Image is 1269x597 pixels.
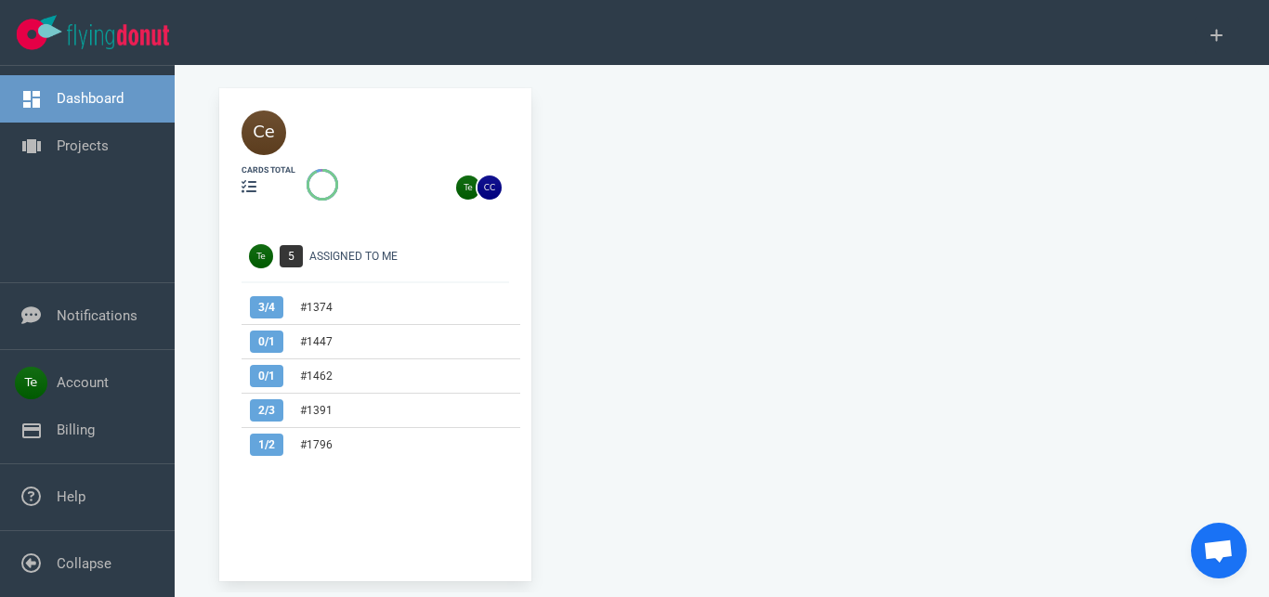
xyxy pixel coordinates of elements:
a: #1462 [300,370,333,383]
div: cards total [242,164,295,176]
div: Assigned To Me [309,248,520,265]
img: 26 [478,175,502,200]
span: 2 / 3 [250,399,283,422]
a: #1447 [300,335,333,348]
span: 0 / 1 [250,331,283,353]
a: Notifications [57,307,137,324]
a: Dashboard [57,90,124,107]
img: Avatar [249,244,273,268]
a: Chat abierto [1191,523,1247,578]
a: #1374 [300,301,333,314]
a: #1391 [300,404,333,417]
a: Billing [57,422,95,438]
span: 1 / 2 [250,434,283,456]
img: Flying Donut text logo [67,24,169,49]
a: Help [57,488,85,505]
a: Account [57,374,109,391]
a: #1796 [300,438,333,451]
span: 5 [280,245,303,267]
a: Collapse [57,555,111,572]
span: 3 / 4 [250,296,283,318]
img: 26 [456,175,480,200]
img: 40 [242,110,286,155]
span: 0 / 1 [250,365,283,387]
a: Projects [57,137,109,154]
